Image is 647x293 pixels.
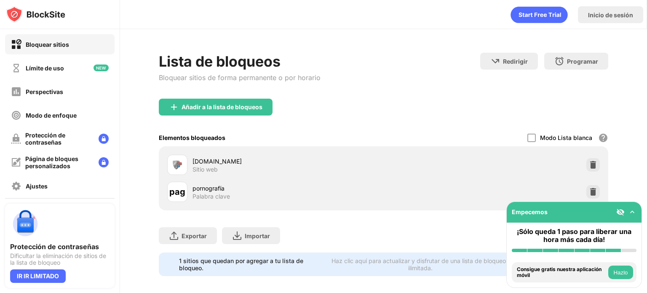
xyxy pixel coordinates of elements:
font: pornografía [192,185,225,192]
img: settings-off.svg [11,181,21,191]
img: time-usage-off.svg [11,63,21,73]
font: Protección de contraseñas [10,242,99,251]
font: Empecemos [512,208,548,215]
font: Haz clic aquí para actualizar y disfrutar de una lista de bloqueos ilimitada. [332,257,509,271]
font: Página de bloques personalizados [25,155,78,169]
font: Hazlo [613,269,628,276]
font: Elementos bloqueados [159,134,225,141]
img: eye-not-visible.svg [616,208,625,216]
font: Programar [567,58,598,65]
font: IR IR LIMITADO [17,272,59,280]
img: omni-setup-toggle.svg [628,208,636,216]
img: favicons [172,160,182,170]
img: lock-menu.svg [99,134,109,144]
font: Perspectivas [26,88,63,95]
font: Protección de contraseñas [25,132,65,146]
img: new-icon.svg [94,65,109,71]
img: focus-off.svg [11,110,21,121]
img: password-protection-off.svg [11,134,21,144]
img: logo-blocksite.svg [6,6,65,23]
font: Modo de enfoque [26,112,77,119]
font: pag [169,187,185,197]
font: ¡Sólo queda 1 paso para liberar una hora más cada día! [517,227,631,244]
img: push-password-protection.svg [10,209,40,239]
font: Límite de uso [26,65,64,72]
img: insights-off.svg [11,86,21,97]
font: Palabra clave [192,193,230,200]
font: [DOMAIN_NAME] [192,158,242,165]
font: Lista de bloqueos [159,53,281,70]
div: animación [511,6,568,23]
img: lock-menu.svg [99,157,109,167]
font: Modo Lista blanca [540,134,592,141]
font: Sitio web [192,166,218,173]
font: Ajustes [26,183,48,190]
img: customize-block-page-off.svg [11,157,21,167]
font: Bloquear sitios [26,41,69,48]
font: Inicio de sesión [588,11,633,19]
font: Importar [245,232,270,239]
img: block-on.svg [11,39,21,50]
font: Redirigir [503,58,528,65]
font: Consigue gratis nuestra aplicación móvil [517,266,602,278]
font: Exportar [182,232,207,239]
button: Hazlo [608,266,633,279]
font: Dificultar la eliminación de sitios de la lista de bloqueo [10,252,106,266]
font: Añadir a la lista de bloqueos [182,103,262,110]
font: Bloquear sitios de forma permanente o por horario [159,73,321,82]
font: 1 sitios que quedan por agregar a tu lista de bloqueo. [179,257,303,271]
